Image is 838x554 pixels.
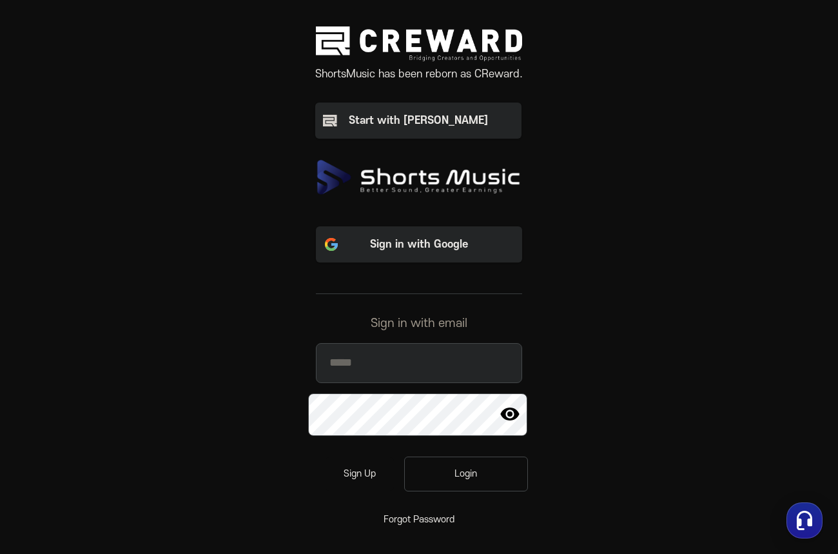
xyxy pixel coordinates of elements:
[349,113,488,128] div: Start with [PERSON_NAME]
[33,428,55,439] span: Home
[85,409,166,441] a: Messages
[370,237,468,252] p: Sign in with Google
[107,429,145,439] span: Messages
[384,514,454,525] a: Forgot Password
[316,293,522,333] div: Sign in with email
[316,26,522,61] img: creward logo
[166,409,248,441] a: Settings
[315,103,521,139] button: Start with [PERSON_NAME]
[326,457,394,491] a: Sign Up
[316,226,522,262] button: Sign in with Google
[500,404,520,424] img: eye
[316,159,522,195] img: ShortsMusic
[315,103,523,139] a: Start with [PERSON_NAME]
[315,66,523,82] p: ShortsMusic has been reborn as CReward.
[423,468,509,480] div: Login
[191,428,222,439] span: Settings
[4,409,85,441] a: Home
[404,457,528,491] button: Login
